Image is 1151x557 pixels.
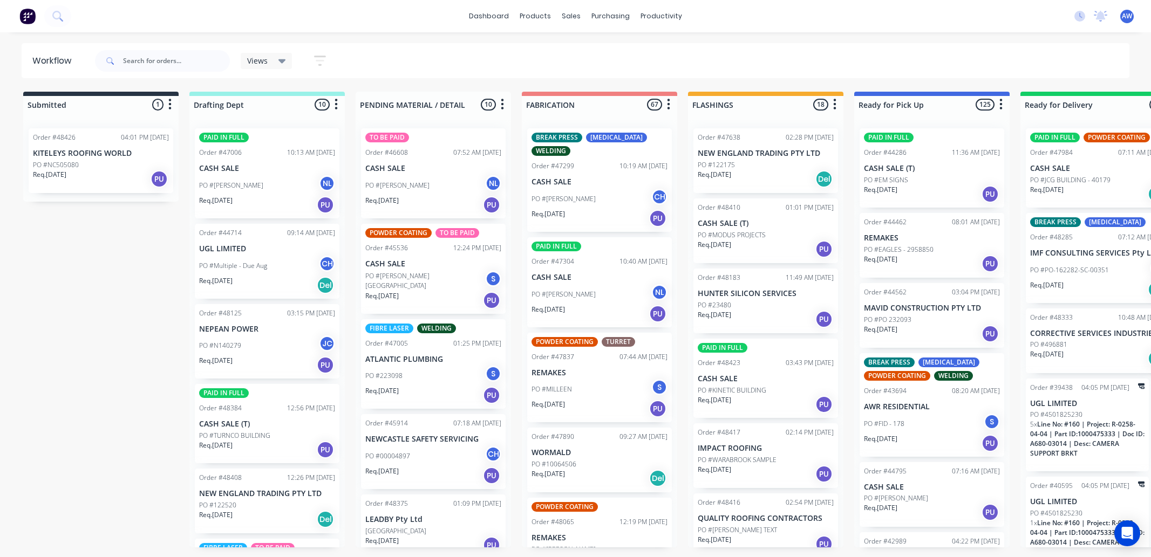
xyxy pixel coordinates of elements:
p: Req. [DATE] [365,196,399,205]
div: Del [815,170,833,188]
p: PO #PO 232093 [864,315,911,325]
p: PO #TURNCO BUILDING [199,431,270,441]
div: WELDING [532,146,570,156]
div: PAID IN FULLOrder #4428611:36 AM [DATE]CASH SALE (T)PO #EM SIGNSReq.[DATE]PU [860,128,1004,208]
div: TURRET [602,337,635,347]
div: Order #48333 [1030,313,1073,322]
div: PAID IN FULLOrder #4700610:13 AM [DATE]CASH SALEPO #[PERSON_NAME]NLReq.[DATE]PU [195,128,339,218]
p: NEWCASTLE SAFETY SERVICING [365,435,501,444]
p: REMAKES [532,533,668,542]
div: 07:16 AM [DATE] [952,466,1000,476]
p: MAVID CONSTRUCTION PTY LTD [864,304,1000,313]
div: Order #48065 [532,517,574,527]
p: PO #JCG BUILDING - 40179 [1030,175,1111,185]
div: Order #3943804:05 PM [DATE]UGL LIMITEDPO #45018252305xLine No: #160 | Project: R-0258-04-04 | Par... [1026,379,1149,472]
p: PO #[PERSON_NAME] [532,194,596,204]
p: UGL LIMITED [1030,497,1145,506]
div: PU [483,467,500,484]
div: WELDING [417,324,456,333]
div: PU [317,441,334,458]
div: 08:20 AM [DATE] [952,386,1000,396]
p: ATLANTIC PLUMBING [365,355,501,364]
div: POWDER COATING [365,228,432,238]
div: PU [483,537,500,554]
div: S [984,414,1000,430]
div: 02:28 PM [DATE] [786,133,834,142]
p: Req. [DATE] [698,465,731,475]
div: 10:19 AM [DATE] [619,161,668,171]
div: PAID IN FULLOrder #4842303:43 PM [DATE]CASH SALEPO #KINETIC BUILDINGReq.[DATE]PU [693,339,838,418]
div: PU [982,255,999,272]
div: Order #48423 [698,358,740,368]
div: Order #4841001:01 PM [DATE]CASH SALE (T)PO #MODUS PROJECTSReq.[DATE]PU [693,198,838,263]
p: Req. [DATE] [199,510,233,520]
div: BREAK PRESS[MEDICAL_DATA]POWDER COATINGWELDINGOrder #4369408:20 AM [DATE]AWR RESIDENTIALPO #FID -... [860,353,1004,457]
div: 01:25 PM [DATE] [453,339,501,348]
div: FIBRE LASER [365,324,413,333]
p: PO #10064506 [532,459,576,469]
div: PAID IN FULL [199,388,249,398]
div: purchasing [586,8,635,24]
p: Req. [DATE] [532,400,565,409]
div: 03:15 PM [DATE] [287,308,335,318]
p: Req. [DATE] [698,240,731,250]
span: AW [1122,11,1132,21]
p: Req. [DATE] [199,356,233,366]
div: 11:49 AM [DATE] [786,273,834,283]
div: PU [982,504,999,521]
p: PO #[PERSON_NAME] [532,545,596,554]
div: Order #4471409:14 AM [DATE]UGL LIMITEDPO #Multiple - Due AugCHReq.[DATE]Del [195,224,339,299]
p: CASH SALE [199,164,335,173]
div: PAID IN FULL [864,133,914,142]
input: Search for orders... [123,50,230,72]
div: BREAK PRESS [1030,217,1081,227]
p: PO #122520 [199,500,236,510]
p: Req. [DATE] [864,434,897,444]
span: Line No: #160 | Project: R-0258-04-04 | Part ID:1000475333 | Doc ID: A680-03014 | Desc: CAMERA SU... [1030,518,1145,556]
div: CH [319,256,335,272]
p: PO #223098 [365,371,403,381]
div: POWDER COATING [532,337,598,347]
p: PO #[PERSON_NAME] [365,181,430,190]
div: Order #4763802:28 PM [DATE]NEW ENGLAND TRADING PTY LTDPO #122175Req.[DATE]Del [693,128,838,193]
div: Order #40595 [1030,481,1073,491]
div: PAID IN FULLOrder #4730410:40 AM [DATE]CASH SALEPO #[PERSON_NAME]NLReq.[DATE]PU [527,237,672,327]
div: NL [485,175,501,191]
div: Order #48410 [698,203,740,212]
div: S [485,271,501,287]
p: PO #4501825230 [1030,410,1082,420]
div: 04:05 PM [DATE] [1081,383,1129,393]
div: Order #44795 [864,466,907,476]
div: 01:09 PM [DATE] [453,499,501,508]
div: PU [151,170,168,188]
div: 04:22 PM [DATE] [952,537,1000,546]
div: 02:14 PM [DATE] [786,428,834,437]
div: Order #45914 [365,418,408,428]
div: 12:24 PM [DATE] [453,243,501,253]
p: REMAKES [532,368,668,377]
div: productivity [635,8,687,24]
p: NEW ENGLAND TRADING PTY LTD [199,489,335,498]
p: PO #[PERSON_NAME] [864,493,928,503]
div: 08:01 AM [DATE] [952,217,1000,227]
p: AWR RESIDENTIAL [864,402,1000,411]
p: NEPEAN POWER [199,325,335,334]
div: 12:26 PM [DATE] [287,473,335,483]
div: Order #44562 [864,287,907,297]
div: BREAK PRESS [864,357,915,367]
p: Req. [DATE] [698,535,731,545]
div: PU [483,196,500,214]
p: Req. [DATE] [199,276,233,286]
div: Order #44462 [864,217,907,227]
p: KITELEYS ROOFING WORLD [33,149,169,158]
p: PO #122175 [698,160,735,170]
p: PO #FID - 178 [864,419,904,429]
div: 07:52 AM [DATE] [453,148,501,157]
p: CASH SALE (T) [199,420,335,429]
div: 07:44 AM [DATE] [619,352,668,362]
p: PO #[PERSON_NAME] [532,290,596,299]
div: PU [982,325,999,342]
div: Order #4446208:01 AM [DATE]REMAKESPO #EAGLES - 2958850Req.[DATE]PU [860,213,1004,278]
p: Req. [DATE] [864,325,897,334]
div: Order #44286 [864,148,907,157]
